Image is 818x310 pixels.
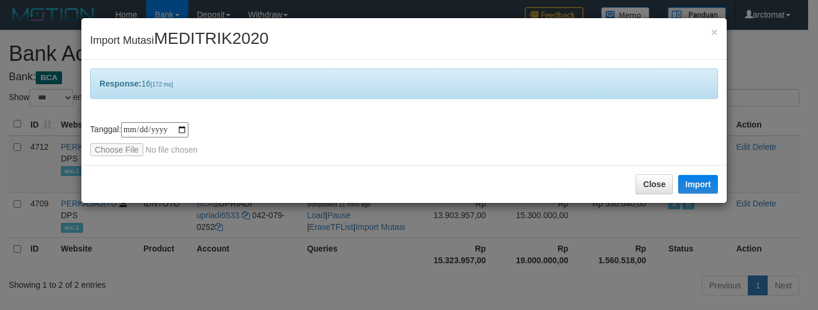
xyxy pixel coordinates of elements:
[90,68,718,99] div: 16
[90,35,269,46] span: Import Mutasi
[711,25,718,39] span: ×
[678,175,718,194] button: Import
[635,174,673,194] button: Close
[711,26,718,38] button: Close
[150,81,173,88] span: [172 ms]
[154,29,269,47] span: MEDITRIK2020
[90,122,718,156] div: Tanggal:
[99,79,142,88] b: Response:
